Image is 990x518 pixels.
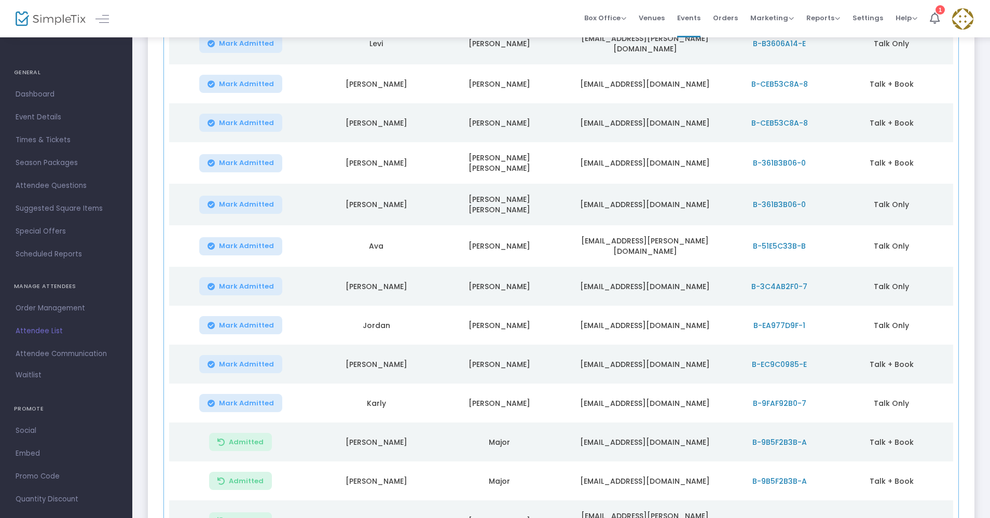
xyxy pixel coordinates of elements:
span: B-CEB53C8A-8 [751,79,808,89]
td: Talk Only [830,306,953,345]
span: Mark Admitted [219,80,274,88]
td: [EMAIL_ADDRESS][DOMAIN_NAME] [561,384,729,422]
span: B-CEB53C8A-8 [751,118,808,128]
td: [PERSON_NAME] [438,103,561,142]
span: B-3C4AB2F0-7 [751,281,807,292]
td: Karly [315,384,438,422]
td: Ava [315,225,438,267]
span: Events [677,5,700,31]
span: Embed [16,447,117,460]
button: Mark Admitted [199,316,282,334]
span: Quantity Discount [16,493,117,506]
span: Admitted [229,477,264,485]
span: Attendee Questions [16,179,117,193]
td: [PERSON_NAME] [315,422,438,461]
td: [PERSON_NAME] [438,64,561,103]
button: Mark Admitted [199,196,282,214]
button: Mark Admitted [199,35,282,53]
span: B-EA977D9F-1 [753,320,805,331]
td: Talk + Book [830,142,953,184]
span: B-361B3B06-0 [753,158,806,168]
button: Mark Admitted [199,355,282,373]
span: Help [896,13,917,23]
td: Talk + Book [830,103,953,142]
span: Mark Admitted [219,282,274,291]
span: Marketing [750,13,794,23]
span: Mark Admitted [219,360,274,369]
button: Mark Admitted [199,237,282,255]
td: [EMAIL_ADDRESS][DOMAIN_NAME] [561,142,729,184]
td: [PERSON_NAME] [PERSON_NAME] [438,184,561,225]
td: Talk + Book [830,345,953,384]
span: Social [16,424,117,438]
h4: GENERAL [14,62,118,83]
span: Mark Admitted [219,321,274,330]
span: B-EC9C0985-E [752,359,807,370]
td: [EMAIL_ADDRESS][DOMAIN_NAME] [561,345,729,384]
span: Mark Admitted [219,119,274,127]
td: [PERSON_NAME] [PERSON_NAME] [438,142,561,184]
td: Talk Only [830,267,953,306]
td: [PERSON_NAME] [315,64,438,103]
td: Talk Only [830,225,953,267]
button: Mark Admitted [199,394,282,412]
span: Mark Admitted [219,39,274,48]
span: Venues [639,5,665,31]
span: Settings [852,5,883,31]
td: Levi [315,23,438,64]
span: Suggested Square Items [16,202,117,215]
td: [EMAIL_ADDRESS][PERSON_NAME][DOMAIN_NAME] [561,23,729,64]
td: [EMAIL_ADDRESS][DOMAIN_NAME] [561,103,729,142]
span: Mark Admitted [219,242,274,250]
span: B-9B5F2B3B-A [752,476,807,486]
span: B-51E5C33B-B [753,241,806,251]
span: Order Management [16,302,117,315]
td: [PERSON_NAME] [315,142,438,184]
span: Season Packages [16,156,117,170]
button: Mark Admitted [199,154,282,172]
td: Jordan [315,306,438,345]
button: Mark Admitted [199,114,282,132]
td: [PERSON_NAME] [315,461,438,500]
span: Promo Code [16,470,117,483]
td: [EMAIL_ADDRESS][DOMAIN_NAME] [561,267,729,306]
h4: MANAGE ATTENDEES [14,276,118,297]
td: [PERSON_NAME] [438,384,561,422]
td: [PERSON_NAME] [315,345,438,384]
span: Special Offers [16,225,117,238]
span: Box Office [584,13,626,23]
td: [PERSON_NAME] [438,306,561,345]
span: B-361B3B06-0 [753,199,806,210]
td: Talk + Book [830,64,953,103]
td: [PERSON_NAME] [438,225,561,267]
td: Talk + Book [830,461,953,500]
td: [PERSON_NAME] [315,184,438,225]
span: Scheduled Reports [16,248,117,261]
td: [EMAIL_ADDRESS][DOMAIN_NAME] [561,184,729,225]
td: Talk Only [830,23,953,64]
span: B-9B5F2B3B-A [752,437,807,447]
td: [PERSON_NAME] [438,267,561,306]
td: Major [438,461,561,500]
td: Talk Only [830,184,953,225]
h4: PROMOTE [14,399,118,419]
td: Talk + Book [830,422,953,461]
td: [PERSON_NAME] [315,103,438,142]
span: B-B3606A14-E [753,38,806,49]
span: Times & Tickets [16,133,117,147]
span: Mark Admitted [219,159,274,167]
td: [PERSON_NAME] [315,267,438,306]
span: Orders [713,5,738,31]
button: Admitted [209,433,272,451]
span: Admitted [229,438,264,446]
td: [EMAIL_ADDRESS][DOMAIN_NAME] [561,461,729,500]
td: [EMAIL_ADDRESS][DOMAIN_NAME] [561,64,729,103]
button: Admitted [209,472,272,490]
td: [PERSON_NAME] [438,23,561,64]
td: Major [438,422,561,461]
span: Waitlist [16,370,42,380]
button: Mark Admitted [199,277,282,295]
td: [EMAIL_ADDRESS][DOMAIN_NAME] [561,422,729,461]
td: Talk Only [830,384,953,422]
td: [PERSON_NAME] [438,345,561,384]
